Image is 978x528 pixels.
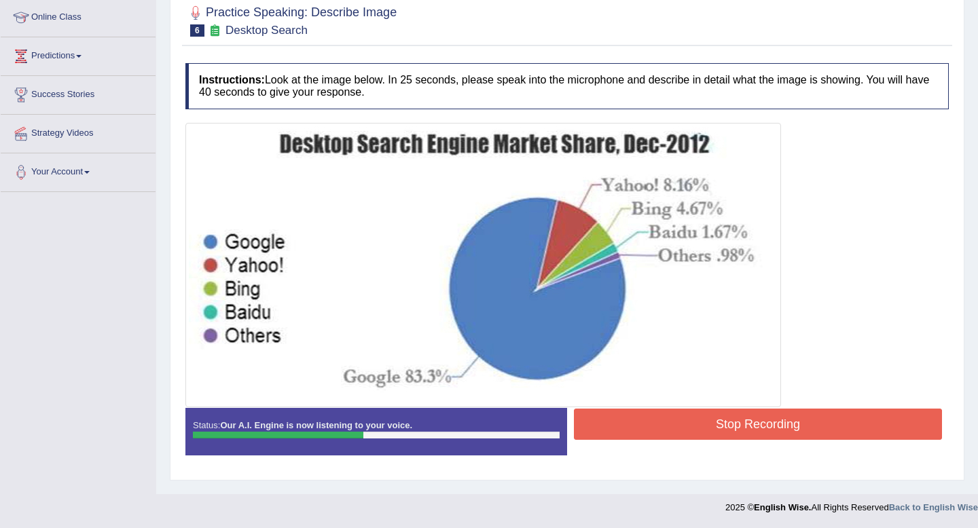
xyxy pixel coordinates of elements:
h2: Practice Speaking: Describe Image [185,3,397,37]
div: 2025 © All Rights Reserved [725,494,978,514]
a: Success Stories [1,76,156,110]
button: Stop Recording [574,409,942,440]
strong: Our A.I. Engine is now listening to your voice. [220,420,412,430]
span: 6 [190,24,204,37]
small: Exam occurring question [208,24,222,37]
strong: English Wise. [754,502,811,512]
a: Predictions [1,37,156,71]
b: Instructions: [199,74,265,86]
a: Strategy Videos [1,115,156,149]
small: Desktop Search [225,24,308,37]
div: Status: [185,408,567,455]
h4: Look at the image below. In 25 seconds, please speak into the microphone and describe in detail w... [185,63,949,109]
a: Your Account [1,153,156,187]
a: Back to English Wise [889,502,978,512]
